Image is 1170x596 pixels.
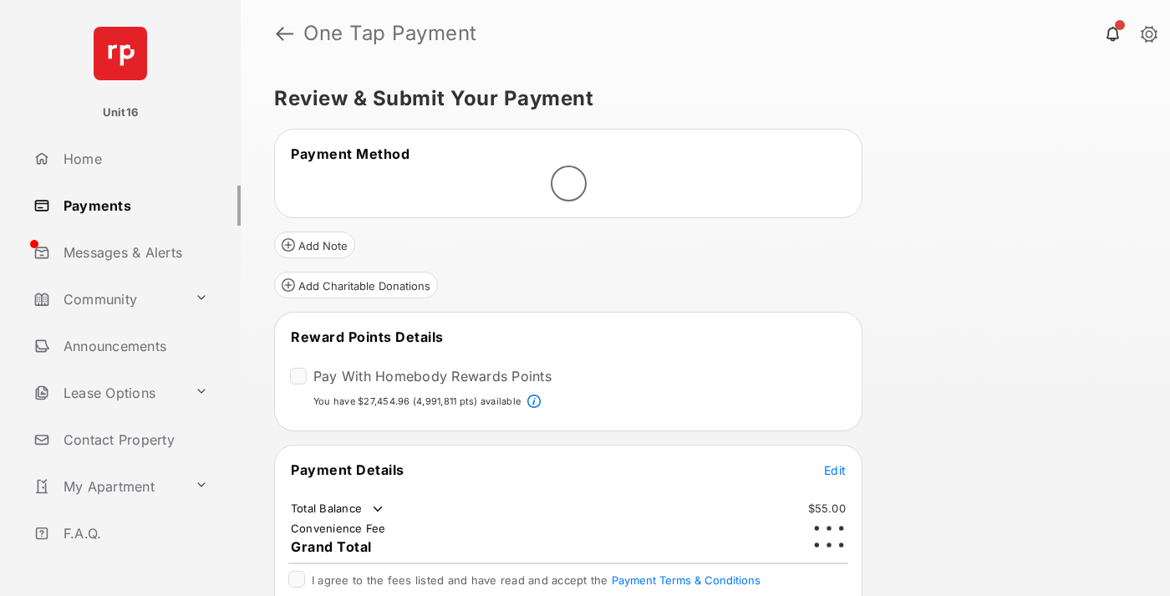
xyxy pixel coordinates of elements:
span: I agree to the fees listed and have read and accept the [312,573,760,587]
button: Add Charitable Donations [274,272,438,298]
span: Payment Method [291,145,409,162]
span: Grand Total [291,538,372,555]
p: You have $27,454.96 (4,991,811 pts) available [313,395,521,409]
label: Pay With Homebody Rewards Points [313,368,552,385]
a: Community [27,279,188,319]
a: Messages & Alerts [27,232,241,273]
a: Announcements [27,326,241,366]
a: Contact Property [27,420,241,460]
a: Home [27,139,241,179]
p: Unit16 [103,104,139,121]
td: $55.00 [807,501,847,516]
strong: One Tap Payment [303,23,477,43]
td: Total Balance [290,501,386,517]
a: Lease Options [27,373,188,413]
span: Edit [824,463,846,477]
button: I agree to the fees listed and have read and accept the [612,573,760,587]
a: Payments [27,186,241,226]
span: Reward Points Details [291,329,444,345]
td: Convenience Fee [290,521,387,536]
img: svg+xml;base64,PHN2ZyB4bWxucz0iaHR0cDovL3d3dy53My5vcmcvMjAwMC9zdmciIHdpZHRoPSI2NCIgaGVpZ2h0PSI2NC... [94,27,147,80]
a: F.A.Q. [27,513,241,553]
button: Add Note [274,232,355,258]
a: My Apartment [27,466,188,507]
h5: Review & Submit Your Payment [274,89,1123,109]
span: Payment Details [291,461,404,478]
button: Edit [824,461,846,478]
